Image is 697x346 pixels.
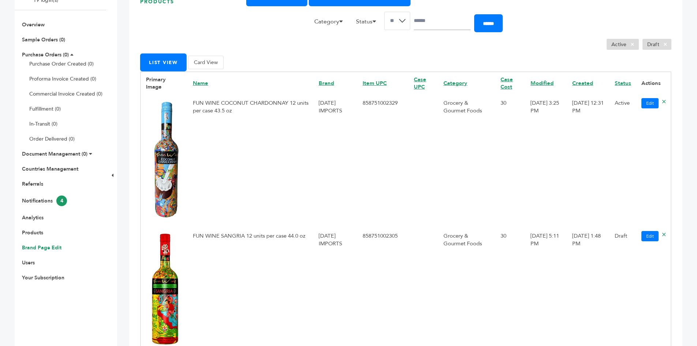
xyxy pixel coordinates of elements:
a: Your Subscription [22,274,64,281]
td: [DATE] 12:31 PM [567,94,610,227]
button: Card View [188,56,224,69]
li: Status [352,17,384,30]
a: Users [22,259,35,266]
input: Search [414,12,471,30]
a: Overview [22,21,45,28]
li: Category [311,17,351,30]
td: [DATE] 3:25 PM [525,94,567,227]
a: Category [443,79,467,87]
a: Sample Orders (0) [22,36,65,43]
a: Commercial Invoice Created (0) [29,90,102,97]
span: × [659,40,671,49]
a: Countries Management [22,165,78,172]
a: Referrals [22,181,43,187]
a: Proforma Invoice Created (0) [29,75,96,82]
td: [DATE] IMPORTS [314,94,357,227]
a: Brand [319,79,334,87]
a: Created [572,79,593,87]
a: Item UPC [363,79,387,87]
a: Products [22,229,43,236]
a: Brand Page Edit [22,244,61,251]
a: Name [193,79,208,87]
td: 858751002329 [357,94,409,227]
a: Case Cost [501,76,513,91]
a: Order Delivered (0) [29,135,75,142]
a: Edit [641,98,659,108]
a: Document Management (0) [22,150,87,157]
td: Grocery & Gourmet Foods [438,94,495,227]
span: 4 [56,196,67,206]
a: Notifications4 [22,197,67,204]
button: List View [140,53,187,71]
th: Actions [636,72,671,95]
img: No Image [146,100,183,220]
td: FUN WINE COCONUT CHARDONNAY 12 units per case 43.5 oz [188,94,314,227]
a: Modified [531,79,554,87]
a: Edit [641,231,659,241]
td: 30 [495,94,525,227]
img: No Image [146,233,183,346]
a: Analytics [22,214,44,221]
a: Fulfillment (0) [29,105,61,112]
td: Active [610,94,636,227]
th: Primary Image [140,72,188,95]
li: Draft [642,39,671,50]
a: Purchase Orders (0) [22,51,69,58]
a: Status [615,79,631,87]
a: Purchase Order Created (0) [29,60,94,67]
a: Case UPC [414,76,426,91]
span: × [626,40,638,49]
li: Active [607,39,639,50]
a: In-Transit (0) [29,120,57,127]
